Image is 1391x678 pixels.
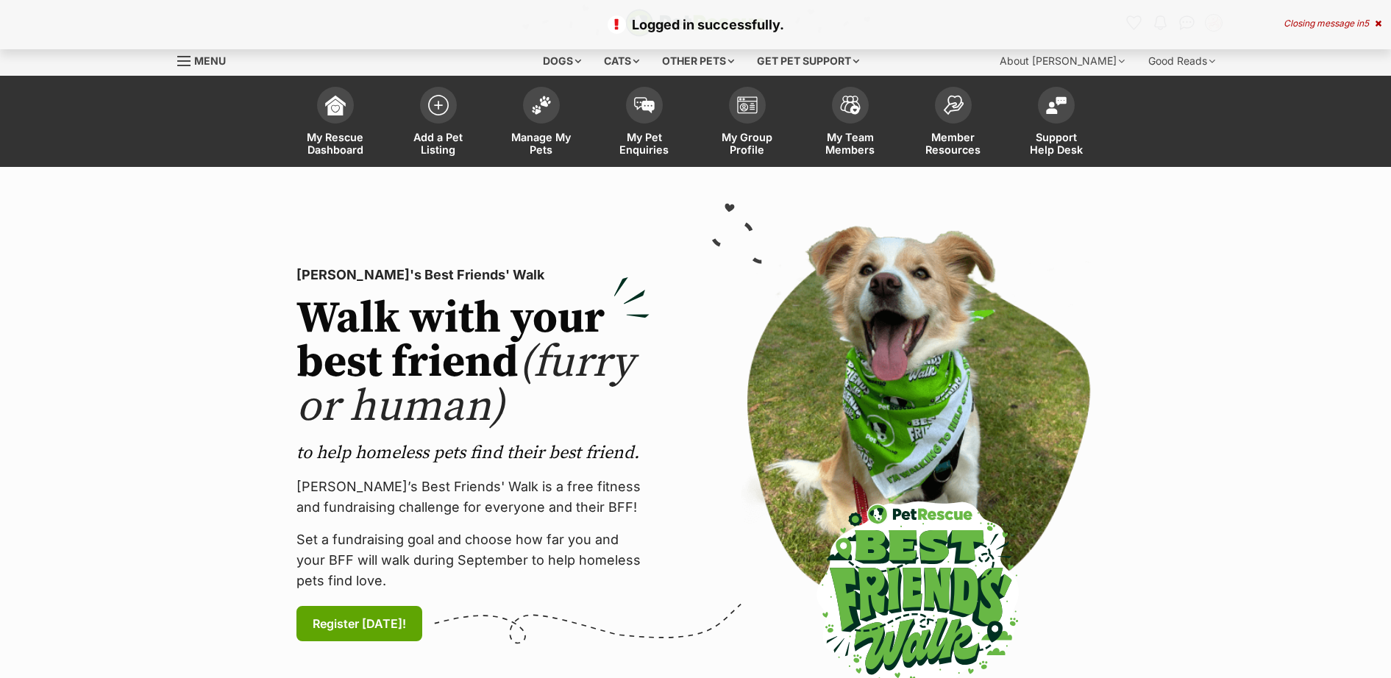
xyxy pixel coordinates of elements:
[296,441,650,465] p: to help homeless pets find their best friend.
[296,477,650,518] p: [PERSON_NAME]’s Best Friends' Walk is a free fitness and fundraising challenge for everyone and t...
[799,79,902,167] a: My Team Members
[1138,46,1225,76] div: Good Reads
[611,131,677,156] span: My Pet Enquiries
[302,131,369,156] span: My Rescue Dashboard
[405,131,472,156] span: Add a Pet Listing
[194,54,226,67] span: Menu
[296,297,650,429] h2: Walk with your best friend
[533,46,591,76] div: Dogs
[296,606,422,641] a: Register [DATE]!
[840,96,861,115] img: team-members-icon-5396bd8760b3fe7c0b43da4ab00e1e3bb1a5d9ba89233759b79545d2d3fc5d0d.svg
[737,96,758,114] img: group-profile-icon-3fa3cf56718a62981997c0bc7e787c4b2cf8bcc04b72c1350f741eb67cf2f40e.svg
[296,529,650,591] p: Set a fundraising goal and choose how far you and your BFF will walk during September to help hom...
[296,265,650,285] p: [PERSON_NAME]'s Best Friends' Walk
[634,97,655,113] img: pet-enquiries-icon-7e3ad2cf08bfb03b45e93fb7055b45f3efa6380592205ae92323e6603595dc1f.svg
[920,131,986,156] span: Member Resources
[313,615,406,632] span: Register [DATE]!
[593,79,696,167] a: My Pet Enquiries
[1023,131,1089,156] span: Support Help Desk
[325,95,346,115] img: dashboard-icon-eb2f2d2d3e046f16d808141f083e7271f6b2e854fb5c12c21221c1fb7104beca.svg
[594,46,650,76] div: Cats
[989,46,1135,76] div: About [PERSON_NAME]
[652,46,744,76] div: Other pets
[696,79,799,167] a: My Group Profile
[902,79,1005,167] a: Member Resources
[508,131,574,156] span: Manage My Pets
[387,79,490,167] a: Add a Pet Listing
[284,79,387,167] a: My Rescue Dashboard
[531,96,552,115] img: manage-my-pets-icon-02211641906a0b7f246fdf0571729dbe1e7629f14944591b6c1af311fb30b64b.svg
[490,79,593,167] a: Manage My Pets
[817,131,883,156] span: My Team Members
[428,95,449,115] img: add-pet-listing-icon-0afa8454b4691262ce3f59096e99ab1cd57d4a30225e0717b998d2c9b9846f56.svg
[714,131,780,156] span: My Group Profile
[1005,79,1108,167] a: Support Help Desk
[943,95,964,115] img: member-resources-icon-8e73f808a243e03378d46382f2149f9095a855e16c252ad45f914b54edf8863c.svg
[747,46,869,76] div: Get pet support
[296,335,634,435] span: (furry or human)
[177,46,236,73] a: Menu
[1046,96,1067,114] img: help-desk-icon-fdf02630f3aa405de69fd3d07c3f3aa587a6932b1a1747fa1d2bba05be0121f9.svg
